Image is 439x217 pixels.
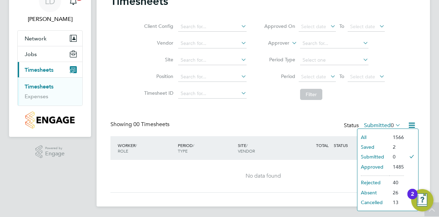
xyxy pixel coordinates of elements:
[357,162,389,172] li: Approved
[300,39,368,48] input: Search for...
[178,39,247,48] input: Search for...
[389,132,404,142] li: 1566
[236,139,296,157] div: SITE
[389,197,404,207] li: 13
[45,151,65,157] span: Engage
[357,178,389,187] li: Rejected
[238,148,255,154] span: VENDOR
[178,22,247,32] input: Search for...
[133,121,169,128] span: 00 Timesheets
[411,189,433,211] button: Open Resource Center, 2 new notifications
[118,148,128,154] span: ROLE
[300,89,322,100] button: Filter
[18,46,82,62] button: Jobs
[389,178,404,187] li: 40
[142,23,173,29] label: Client Config
[25,93,48,100] a: Expenses
[389,152,404,162] li: 0
[178,148,188,154] span: TYPE
[337,72,346,81] span: To
[316,142,329,148] span: TOTAL
[258,40,289,47] label: Approver
[357,152,389,162] li: Submitted
[337,22,346,31] span: To
[18,31,82,46] button: Network
[357,142,389,152] li: Saved
[135,142,137,148] span: /
[301,73,326,80] span: Select date
[344,121,402,131] div: Status
[301,23,326,30] span: Select date
[17,111,83,129] a: Go to home page
[142,73,173,79] label: Position
[389,162,404,172] li: 1485
[178,72,247,82] input: Search for...
[110,121,171,128] div: Showing
[142,40,173,46] label: Vendor
[389,188,404,197] li: 26
[264,56,295,63] label: Period Type
[350,73,375,80] span: Select date
[332,139,368,152] div: STATUS
[25,67,53,73] span: Timesheets
[17,15,83,23] span: Liam D'unienville
[193,142,194,148] span: /
[178,55,247,65] input: Search for...
[35,145,65,158] a: Powered byEngage
[178,89,247,99] input: Search for...
[142,90,173,96] label: Timesheet ID
[300,55,368,65] input: Select one
[25,111,74,129] img: countryside-properties-logo-retina.png
[142,56,173,63] label: Site
[389,142,404,152] li: 2
[350,23,375,30] span: Select date
[357,197,389,207] li: Cancelled
[45,145,65,151] span: Powered by
[264,73,295,79] label: Period
[391,122,394,129] span: 0
[25,35,47,42] span: Network
[117,172,409,180] div: No data found
[25,51,37,57] span: Jobs
[357,132,389,142] li: All
[246,142,248,148] span: /
[364,122,401,129] label: Submitted
[25,83,53,90] a: Timesheets
[264,23,295,29] label: Approved On
[411,194,414,203] div: 2
[116,139,176,157] div: WORKER
[18,77,82,106] div: Timesheets
[357,188,389,197] li: Absent
[18,62,82,77] button: Timesheets
[176,139,236,157] div: PERIOD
